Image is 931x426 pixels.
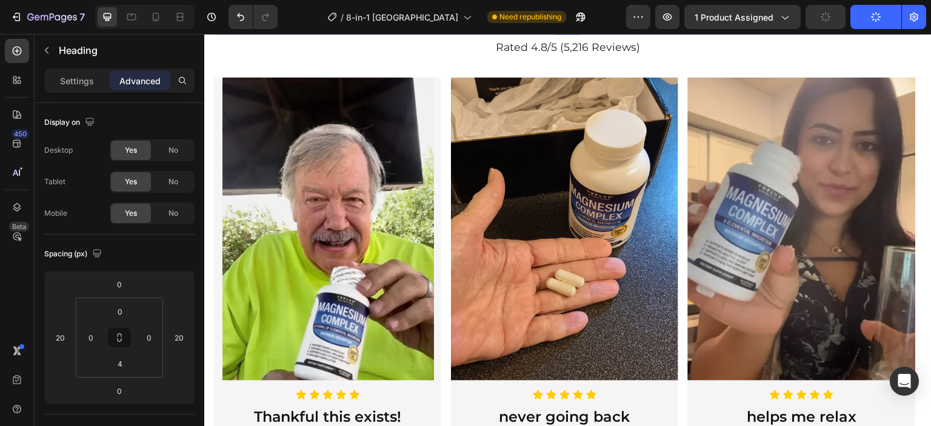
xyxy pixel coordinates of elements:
[108,302,132,321] input: 0px
[82,328,100,347] input: 0px
[499,12,561,22] span: Need republishing
[5,5,90,29] button: 7
[60,75,94,87] p: Settings
[484,44,711,347] img: gempages_556104632917558315-b01e411d-7095-4690-88d9-3b1dea346a22.webp
[44,145,73,156] div: Desktop
[44,115,97,131] div: Display on
[108,354,132,373] input: 4px
[341,11,344,24] span: /
[204,34,931,426] iframe: Design area
[169,145,178,156] span: No
[107,275,132,293] input: 0
[125,145,137,156] span: Yes
[484,373,711,394] h2: helps me relax
[79,10,85,24] p: 7
[9,222,29,231] div: Beta
[10,373,237,394] h2: Thankful this exists!
[169,176,178,187] span: No
[695,11,773,24] span: 1 product assigned
[346,11,458,24] span: 8-in-1 [GEOGRAPHIC_DATA]
[247,44,474,347] img: gempages_556104632917558315-c83d8e0c-c935-4c5e-876b-09fdf69e7513.jpg
[890,367,919,396] div: Open Intercom Messenger
[140,328,158,347] input: 0px
[125,176,137,187] span: Yes
[59,43,190,58] p: Heading
[44,208,67,219] div: Mobile
[12,129,29,139] div: 450
[44,176,65,187] div: Tablet
[44,246,104,262] div: Spacing (px)
[169,208,178,219] span: No
[125,208,137,219] span: Yes
[247,373,474,394] h2: never going back
[684,5,801,29] button: 1 product assigned
[229,5,278,29] div: Undo/Redo
[119,75,161,87] p: Advanced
